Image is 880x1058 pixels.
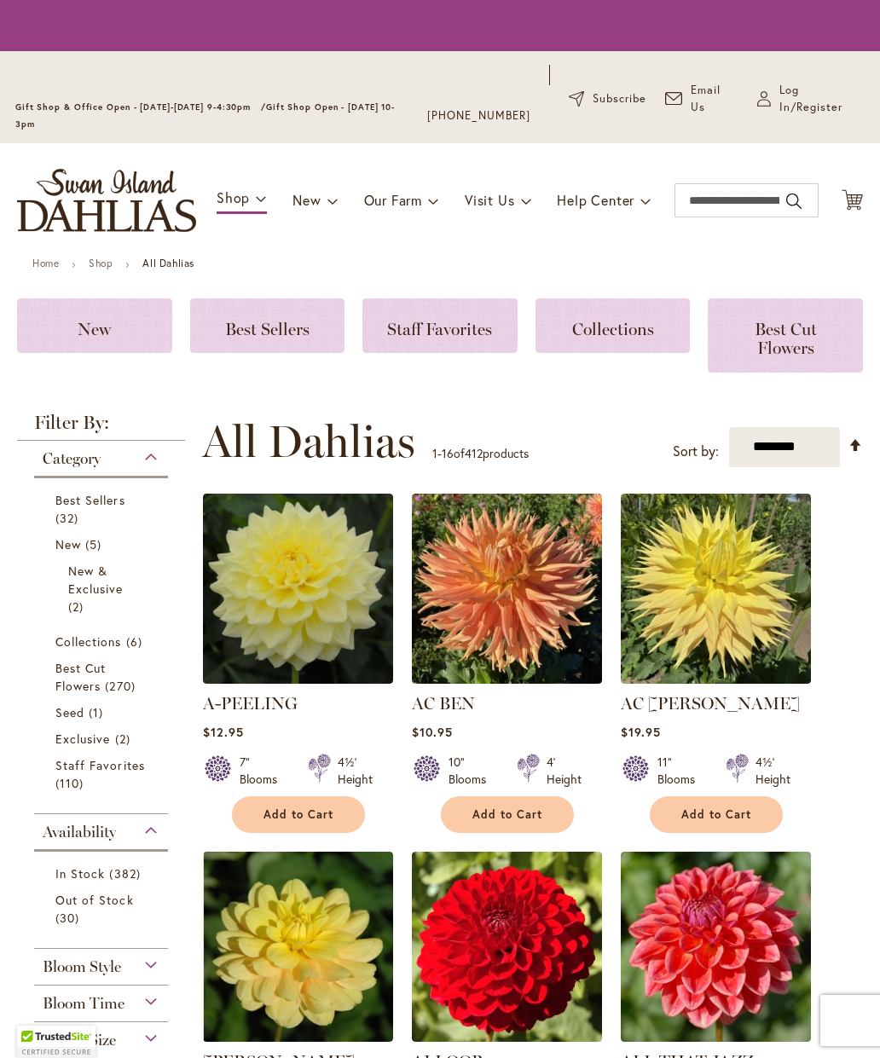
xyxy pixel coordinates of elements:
div: 7" Blooms [240,754,287,788]
div: 4½' Height [338,754,373,788]
span: Best Cut Flowers [55,660,106,694]
a: Seed [55,703,151,721]
span: 110 [55,774,88,792]
span: Collections [572,319,654,339]
iframe: Launch Accessibility Center [13,997,61,1045]
span: Category [43,449,101,468]
a: AC Jeri [621,671,811,687]
a: Collections [55,633,151,650]
span: Seed [55,704,84,720]
a: A-Peeling [203,671,393,687]
span: New [292,191,321,209]
label: Sort by: [673,436,719,467]
button: Add to Cart [441,796,574,833]
span: New [78,319,111,339]
img: ALI OOP [412,852,602,1042]
a: [PHONE_NUMBER] [427,107,530,124]
span: Shop [217,188,250,206]
a: store logo [17,169,196,232]
a: Best Sellers [55,491,151,527]
img: AC BEN [412,494,602,684]
span: Exclusive [55,731,110,747]
span: 382 [109,864,144,882]
div: 4½' Height [756,754,790,788]
span: 32 [55,509,83,527]
span: Visit Us [465,191,514,209]
img: AHOY MATEY [203,852,393,1042]
p: - of products [432,440,529,467]
img: A-Peeling [203,494,393,684]
span: Add to Cart [263,807,333,822]
span: 6 [126,633,147,650]
div: 4' Height [547,754,582,788]
span: Add to Cart [472,807,542,822]
a: Out of Stock 30 [55,891,151,927]
a: New [55,535,151,553]
strong: Filter By: [17,413,185,441]
span: $19.95 [621,724,661,740]
span: 16 [442,445,454,461]
a: Email Us [665,82,738,116]
span: 1 [89,703,107,721]
span: In Stock [55,865,105,882]
span: 2 [68,598,88,616]
a: Exclusive [55,730,151,748]
div: 10" Blooms [449,754,496,788]
a: Best Cut Flowers [55,659,151,695]
a: Staff Favorites [362,298,518,353]
a: Best Cut Flowers [708,298,863,373]
span: 30 [55,909,84,927]
span: $10.95 [412,724,453,740]
a: AC BEN [412,671,602,687]
a: New [17,298,172,353]
span: New [55,536,81,552]
a: New &amp; Exclusive [68,562,138,616]
span: Gift Shop & Office Open - [DATE]-[DATE] 9-4:30pm / [15,101,266,113]
span: Staff Favorites [55,757,145,773]
a: Staff Favorites [55,756,151,792]
a: ALL THAT JAZZ [621,1029,811,1045]
span: Log In/Register [779,82,865,116]
span: 1 [432,445,437,461]
span: Help Center [557,191,634,209]
span: Collections [55,633,122,650]
span: Staff Favorites [387,319,492,339]
span: Best Sellers [225,319,310,339]
span: Availability [43,823,116,841]
a: AHOY MATEY [203,1029,393,1045]
span: Out of Stock [55,892,134,908]
span: All Dahlias [202,416,415,467]
img: ALL THAT JAZZ [621,852,811,1042]
span: 2 [115,730,135,748]
a: AC BEN [412,693,475,714]
a: ALI OOP [412,1029,602,1045]
span: Best Sellers [55,492,125,508]
a: Best Sellers [190,298,345,353]
span: Subscribe [593,90,646,107]
span: Our Farm [364,191,422,209]
a: Subscribe [569,90,646,107]
a: In Stock 382 [55,864,151,882]
span: Bloom Style [43,957,121,976]
span: 412 [465,445,483,461]
span: $12.95 [203,724,244,740]
button: Add to Cart [232,796,365,833]
a: Shop [89,257,113,269]
span: Bloom Time [43,994,124,1013]
span: Best Cut Flowers [755,319,817,358]
img: AC Jeri [621,494,811,684]
a: Collections [536,298,691,353]
a: AC [PERSON_NAME] [621,693,800,714]
span: Email Us [691,82,738,116]
span: 5 [85,535,106,553]
strong: All Dahlias [142,257,194,269]
a: Home [32,257,59,269]
div: 11" Blooms [657,754,705,788]
a: A-PEELING [203,693,298,714]
span: 270 [105,677,139,695]
button: Add to Cart [650,796,783,833]
span: New & Exclusive [68,563,123,597]
a: Log In/Register [757,82,865,116]
span: Add to Cart [681,807,751,822]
